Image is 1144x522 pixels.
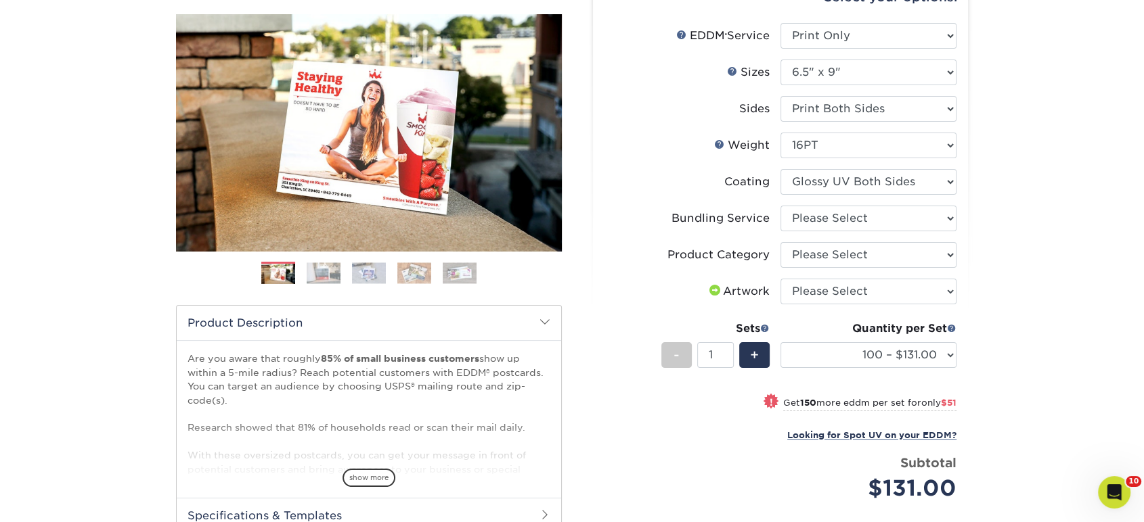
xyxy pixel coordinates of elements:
[352,262,386,283] img: EDDM 03
[177,306,561,340] h2: Product Description
[900,455,956,470] strong: Subtotal
[791,472,956,504] div: $131.00
[727,64,770,80] div: Sizes
[780,321,956,337] div: Quantity per Set
[667,247,770,263] div: Product Category
[787,428,956,441] a: Looking for Spot UV on your EDDM?
[321,353,479,364] strong: 85% of small business customers
[707,283,770,300] div: Artwork
[443,262,477,283] img: EDDM 05
[676,28,770,44] div: EDDM Service
[739,101,770,117] div: Sides
[770,395,773,409] span: !
[672,210,770,227] div: Bundling Service
[724,174,770,190] div: Coating
[1098,476,1130,508] iframe: Intercom live chat
[787,430,956,440] small: Looking for Spot UV on your EDDM?
[261,262,295,286] img: EDDM 01
[783,398,956,411] small: Get more eddm per set for
[674,345,680,365] span: -
[343,469,395,487] span: show more
[307,262,340,283] img: EDDM 02
[725,32,727,38] sup: ®
[800,398,816,408] strong: 150
[661,321,770,337] div: Sets
[941,398,956,408] span: $51
[1126,476,1141,487] span: 10
[397,262,431,283] img: EDDM 04
[921,398,956,408] span: only
[714,137,770,153] div: Weight
[750,345,759,365] span: +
